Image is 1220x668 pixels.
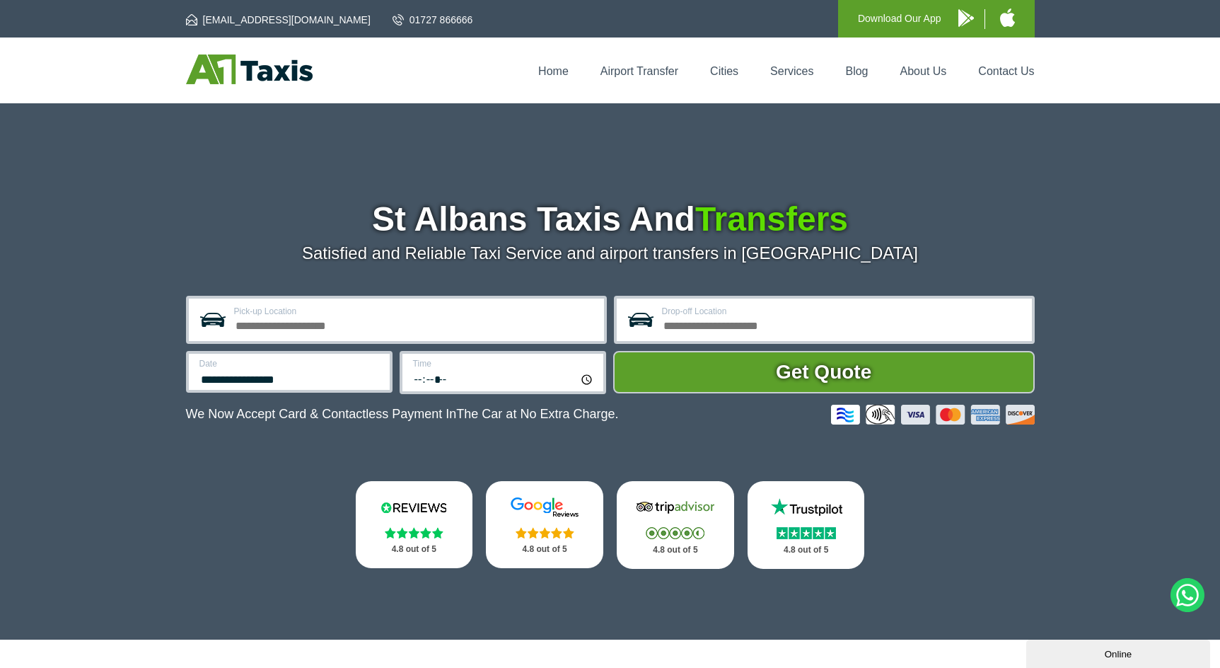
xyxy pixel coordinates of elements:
label: Pick-up Location [234,307,596,316]
iframe: chat widget [1026,637,1213,668]
img: A1 Taxis St Albans LTD [186,54,313,84]
h1: St Albans Taxis And [186,202,1035,236]
img: Stars [646,527,704,539]
a: Trustpilot Stars 4.8 out of 5 [748,481,865,569]
img: Tripadvisor [633,497,718,518]
img: Trustpilot [764,497,849,518]
p: 4.8 out of 5 [501,541,588,558]
a: Reviews.io Stars 4.8 out of 5 [356,481,473,568]
p: 4.8 out of 5 [632,541,719,559]
img: Credit And Debit Cards [831,405,1035,425]
img: A1 Taxis Android App [958,9,974,27]
span: Transfers [695,200,848,238]
p: 4.8 out of 5 [763,541,849,559]
a: Airport Transfer [600,65,678,77]
label: Time [413,359,595,368]
img: Stars [516,527,574,539]
a: About Us [900,65,947,77]
span: The Car at No Extra Charge. [456,407,618,421]
p: We Now Accept Card & Contactless Payment In [186,407,619,422]
p: Satisfied and Reliable Taxi Service and airport transfers in [GEOGRAPHIC_DATA] [186,243,1035,263]
p: 4.8 out of 5 [371,541,458,558]
p: Download Our App [858,10,941,28]
a: Cities [710,65,738,77]
label: Date [199,359,381,368]
a: 01727 866666 [393,13,473,27]
a: Blog [845,65,868,77]
img: Google [502,497,587,518]
button: Get Quote [613,351,1035,393]
a: Tripadvisor Stars 4.8 out of 5 [617,481,734,569]
label: Drop-off Location [662,307,1023,316]
a: [EMAIL_ADDRESS][DOMAIN_NAME] [186,13,371,27]
a: Google Stars 4.8 out of 5 [486,481,603,568]
img: Reviews.io [371,497,456,518]
a: Contact Us [978,65,1034,77]
a: Services [770,65,813,77]
img: A1 Taxis iPhone App [1000,8,1015,27]
img: Stars [777,527,836,539]
img: Stars [385,527,443,539]
a: Home [538,65,569,77]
